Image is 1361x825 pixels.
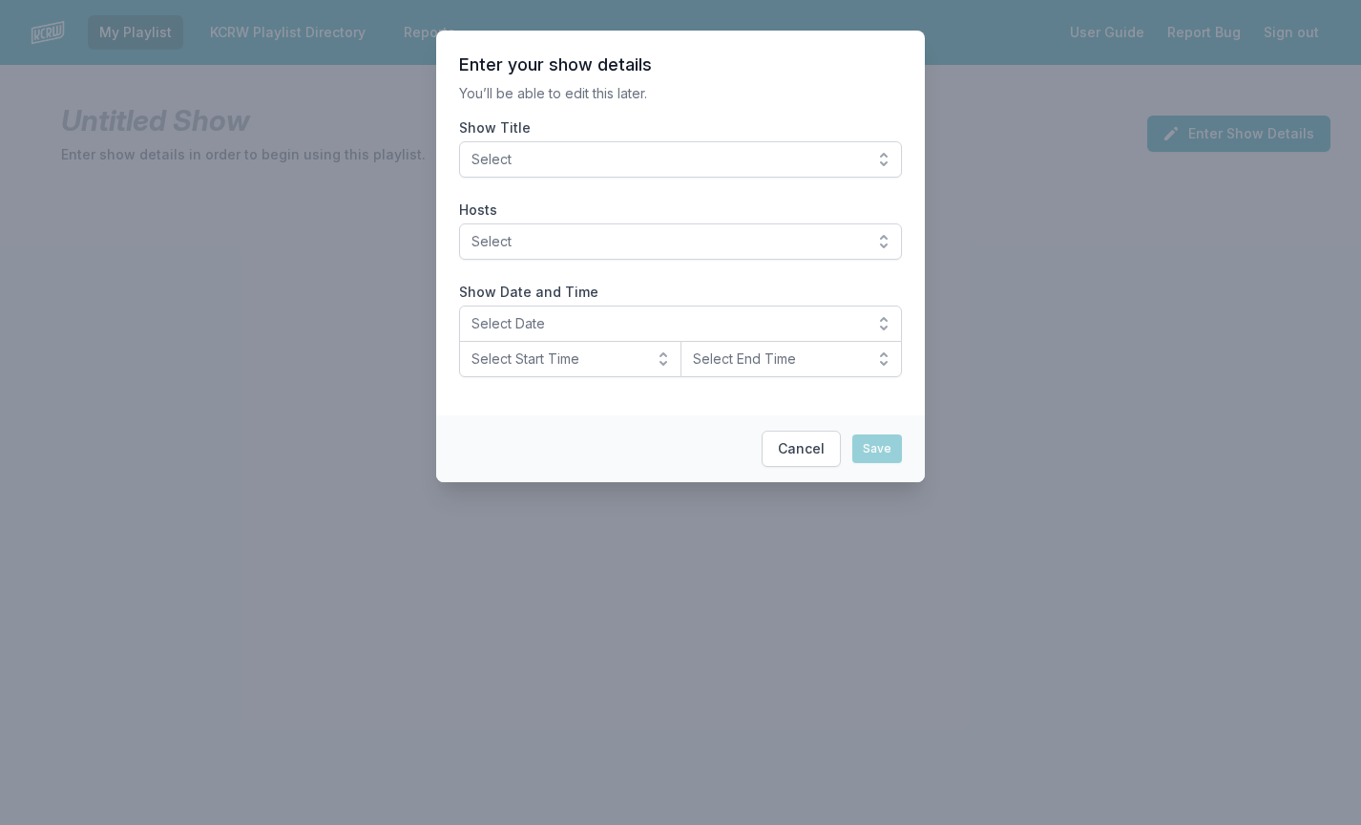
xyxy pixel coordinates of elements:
[471,232,863,251] span: Select
[459,223,902,260] button: Select
[459,341,681,377] button: Select Start Time
[459,141,902,178] button: Select
[459,84,902,103] p: You’ll be able to edit this later.
[459,283,598,302] legend: Show Date and Time
[459,118,902,137] label: Show Title
[459,201,902,220] label: Hosts
[693,349,864,369] span: Select End Time
[852,434,902,463] button: Save
[471,314,863,333] span: Select Date
[471,349,642,369] span: Select Start Time
[762,431,841,467] button: Cancel
[459,53,902,76] header: Enter your show details
[459,306,902,342] button: Select Date
[471,150,863,169] span: Select
[680,341,903,377] button: Select End Time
